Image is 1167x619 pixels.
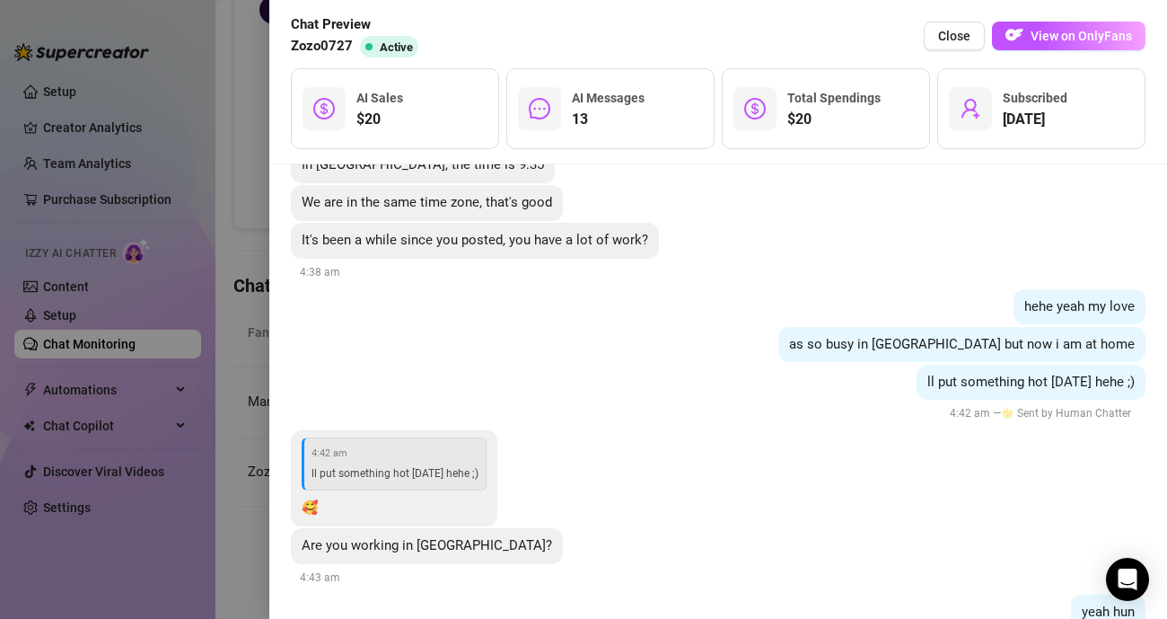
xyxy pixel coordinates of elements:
[924,22,985,50] button: Close
[789,336,1135,352] span: as so busy in [GEOGRAPHIC_DATA] but now i am at home
[572,109,645,130] span: 13
[302,232,648,248] span: It's been a while since you posted, you have a lot of work?
[300,571,340,584] span: 4:43 am
[992,22,1145,51] a: OFView on OnlyFans
[927,374,1135,390] span: ll put something hot [DATE] hehe ;)
[1024,298,1135,314] span: hehe yeah my love
[1001,407,1131,420] span: 🌟 Sent by Human Chatter
[529,98,550,119] span: message
[380,40,413,54] span: Active
[992,22,1145,50] button: OFView on OnlyFans
[572,91,645,105] span: AI Messages
[1106,558,1149,601] div: Open Intercom Messenger
[1003,109,1067,130] span: [DATE]
[311,467,478,480] span: ll put something hot [DATE] hehe ;)
[787,91,881,105] span: Total Spendings
[302,537,552,553] span: Are you working in [GEOGRAPHIC_DATA]?
[302,500,319,516] span: 🥰
[787,109,881,130] span: $20
[302,194,552,210] span: We are in the same time zone, that's good
[300,266,340,279] span: 4:38 am
[356,91,403,105] span: AI Sales
[1031,29,1132,43] span: View on OnlyFans
[1003,91,1067,105] span: Subscribed
[356,109,403,130] span: $20
[311,446,478,461] span: 4:42 am
[291,14,426,36] span: Chat Preview
[938,29,970,43] span: Close
[302,156,544,172] span: In [GEOGRAPHIC_DATA], the time is 9:35
[744,98,766,119] span: dollar
[291,36,353,57] span: Zozo0727
[960,98,981,119] span: user-add
[950,407,1136,420] span: 4:42 am —
[313,98,335,119] span: dollar
[1005,26,1023,44] img: OF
